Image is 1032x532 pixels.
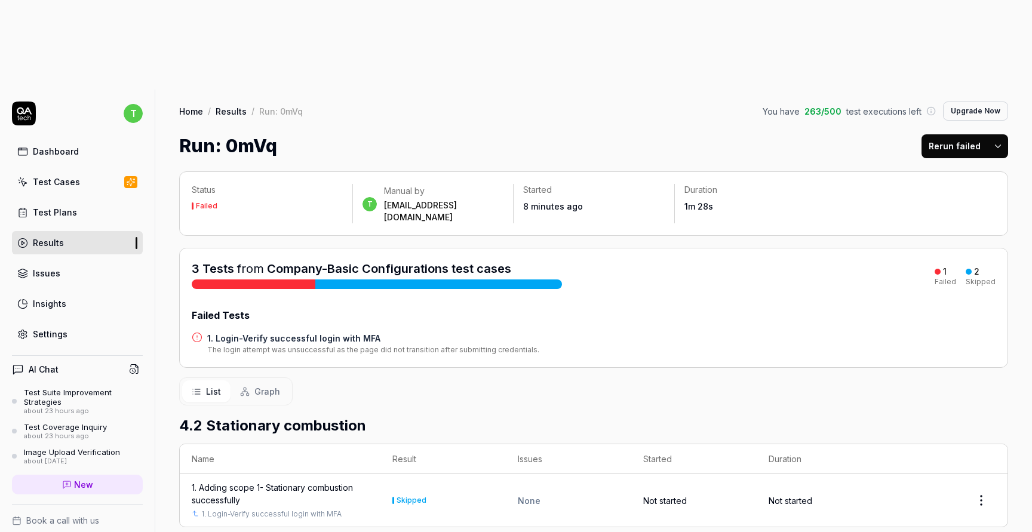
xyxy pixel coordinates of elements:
span: List [206,385,221,398]
td: Not started [631,474,757,527]
div: Run: 0mVq [259,105,303,117]
span: 3 Tests [192,262,234,276]
time: 1m 28s [684,201,713,211]
div: / [251,105,254,117]
h1: Run: 0mVq [179,133,277,159]
div: Manual by [384,185,503,197]
div: Issues [33,267,60,279]
span: t [124,104,143,123]
a: Image Upload Verificationabout [DATE] [12,447,143,465]
span: t [363,197,377,211]
time: 8 minutes ago [523,201,583,211]
div: about 23 hours ago [24,432,107,441]
h2: 4.2 Stationary combustion [179,415,1008,436]
a: Test Suite Improvement Strategiesabout 23 hours ago [12,388,143,415]
span: New [74,478,93,491]
a: 1. Login-Verify successful login with MFA [207,332,539,345]
a: Insights [12,292,143,315]
a: Results [216,105,247,117]
a: Settings [12,322,143,346]
div: [EMAIL_ADDRESS][DOMAIN_NAME] [384,199,503,223]
div: Test Coverage Inquiry [24,422,107,432]
a: Test Cases [12,170,143,193]
p: Duration [684,184,825,196]
div: Skipped [966,278,996,285]
div: / [208,105,211,117]
button: Upgrade Now [943,102,1008,121]
a: Test Plans [12,201,143,224]
a: Results [12,231,143,254]
a: Test Coverage Inquiryabout 23 hours ago [12,422,143,440]
a: Book a call with us [12,514,143,527]
div: Test Cases [33,176,80,188]
th: Issues [506,444,631,474]
button: Graph [231,380,290,402]
div: None [518,494,619,507]
div: Failed [196,202,217,210]
span: Graph [254,385,280,398]
a: Issues [12,262,143,285]
span: Book a call with us [26,514,99,527]
span: You have [763,105,800,118]
div: about [DATE] [24,457,120,466]
span: test executions left [846,105,922,118]
th: Result [380,444,506,474]
div: Settings [33,328,67,340]
p: Status [192,184,343,196]
span: from [237,262,264,276]
td: Not started [757,474,882,527]
div: Insights [33,297,66,310]
div: Image Upload Verification [24,447,120,457]
div: Test Suite Improvement Strategies [24,388,143,407]
div: about 23 hours ago [24,407,143,416]
a: Company-Basic Configurations test cases [267,262,511,276]
a: 1. Login-Verify successful login with MFA [201,509,342,519]
th: Duration [757,444,882,474]
div: 1 [943,266,947,277]
button: Rerun failed [922,134,988,158]
div: Results [33,236,64,249]
div: Test Plans [33,206,77,219]
a: Dashboard [12,140,143,163]
span: 263 / 500 [804,105,841,118]
div: The login attempt was unsuccessful as the page did not transition after submitting credentials. [207,345,539,355]
div: Dashboard [33,145,79,158]
div: Failed Tests [192,308,996,322]
div: Failed [935,278,956,285]
a: New [12,475,143,494]
h4: AI Chat [29,363,59,376]
button: t [124,102,143,125]
th: Started [631,444,757,474]
button: List [182,380,231,402]
th: Name [180,444,380,474]
div: Skipped [397,497,426,504]
div: 2 [974,266,979,277]
p: Started [523,184,664,196]
a: 1. Adding scope 1- Stationary combustion successfully [192,481,368,506]
a: Home [179,105,203,117]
